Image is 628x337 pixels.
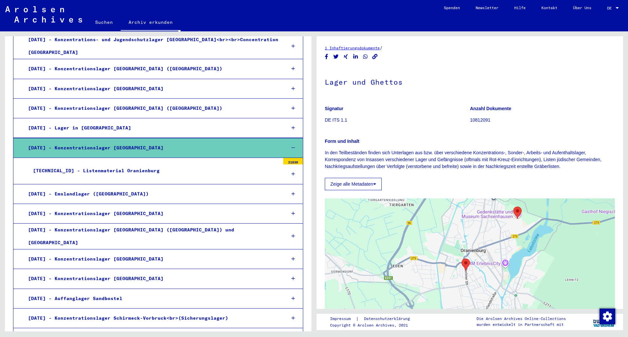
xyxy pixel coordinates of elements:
[372,53,378,61] button: Copy link
[330,322,418,328] p: Copyright © Arolsen Archives, 2021
[325,45,380,50] a: 1 Inhaftierungsdokumente
[23,122,281,134] div: [DATE] - Lager in [GEOGRAPHIC_DATA]
[330,315,356,322] a: Impressum
[362,53,369,61] button: Share on WhatsApp
[477,316,566,322] p: Die Arolsen Archives Online-Collections
[330,315,418,322] div: |
[23,207,281,220] div: [DATE] - Konzentrationslager [GEOGRAPHIC_DATA]
[342,53,349,61] button: Share on Xing
[23,33,281,59] div: [DATE] - Konzentrations- und Jugendschutzlager [GEOGRAPHIC_DATA]<br><br>Concentration [GEOGRAPHIC...
[23,102,281,115] div: [DATE] - Konzentrationslager [GEOGRAPHIC_DATA] ([GEOGRAPHIC_DATA])
[325,67,615,96] h1: Lager und Ghettos
[325,139,359,144] b: Form und Inhalt
[352,53,359,61] button: Share on LinkedIn
[380,45,383,51] span: /
[23,224,281,249] div: [DATE] - Konzentrationslager [GEOGRAPHIC_DATA] ([GEOGRAPHIC_DATA]) und [GEOGRAPHIC_DATA]
[23,188,281,200] div: [DATE] - Emslandlager ([GEOGRAPHIC_DATA])
[477,322,566,328] p: wurden entwickelt in Partnerschaft mit
[325,149,615,170] p: In den Teilbeständen finden sich Unterlagen aus bzw. über verschiedene Konzentrations-, Sonder-, ...
[23,272,281,285] div: [DATE] - Konzentrationslager [GEOGRAPHIC_DATA]
[325,106,343,111] b: Signatur
[592,313,616,330] img: yv_logo.png
[607,6,614,10] span: DE
[87,14,121,30] a: Suchen
[5,6,82,23] img: Arolsen_neg.svg
[470,117,615,124] p: 10812091
[121,14,181,31] a: Archiv erkunden
[462,259,470,271] div: Oranienburg Concentration Camp
[23,253,281,265] div: [DATE] - Konzentrationslager [GEOGRAPHIC_DATA]
[599,308,615,324] div: Zustimmung ändern
[28,164,280,177] div: [TECHNICAL_ID] - Listenmaterial Oranienburg
[23,292,281,305] div: [DATE] - Auffanglager Sandbostel
[325,117,470,124] p: DE ITS 1.1
[513,207,522,219] div: Sachsenhausen Concentration Camp
[23,142,281,154] div: [DATE] - Konzentrationslager [GEOGRAPHIC_DATA]
[600,309,615,324] img: Zustimmung ändern
[283,158,303,164] div: 21830
[23,312,281,325] div: [DATE] - Konzentrationslager Schirmeck-Vorbruck<br>(Sicherungslager)
[359,315,418,322] a: Datenschutzerklärung
[470,106,511,111] b: Anzahl Dokumente
[333,53,340,61] button: Share on Twitter
[325,178,382,190] button: Zeige alle Metadaten
[323,53,330,61] button: Share on Facebook
[23,62,281,75] div: [DATE] - Konzentrationslager [GEOGRAPHIC_DATA] ([GEOGRAPHIC_DATA])
[23,82,281,95] div: [DATE] - Konzentrationslager [GEOGRAPHIC_DATA]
